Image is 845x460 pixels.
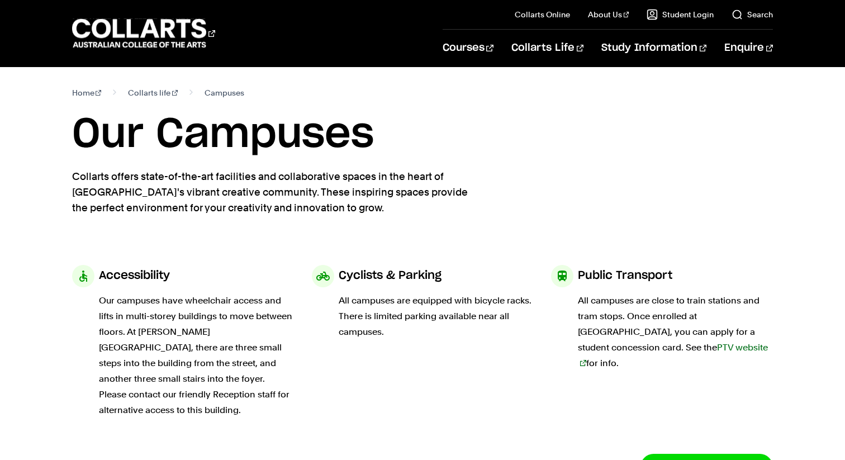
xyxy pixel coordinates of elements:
[72,110,773,160] h1: Our Campuses
[578,293,773,371] p: All campuses are close to train stations and tram stops. Once enrolled at [GEOGRAPHIC_DATA], you ...
[601,30,706,67] a: Study Information
[205,85,244,101] span: Campuses
[99,293,294,418] p: Our campuses have wheelchair access and lifts in multi-storey buildings to move between floors. A...
[511,30,583,67] a: Collarts Life
[724,30,773,67] a: Enquire
[72,17,215,49] div: Go to homepage
[732,9,773,20] a: Search
[72,85,102,101] a: Home
[72,169,480,216] p: Collarts offers state-of-the-art facilities and collaborative spaces in the heart of [GEOGRAPHIC_...
[578,265,672,286] h3: Public Transport
[515,9,570,20] a: Collarts Online
[99,265,170,286] h3: Accessibility
[339,293,534,340] p: All campuses are equipped with bicycle racks. There is limited parking available near all campuses.
[443,30,493,67] a: Courses
[339,265,442,286] h3: Cyclists & Parking
[588,9,629,20] a: About Us
[128,85,178,101] a: Collarts life
[647,9,714,20] a: Student Login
